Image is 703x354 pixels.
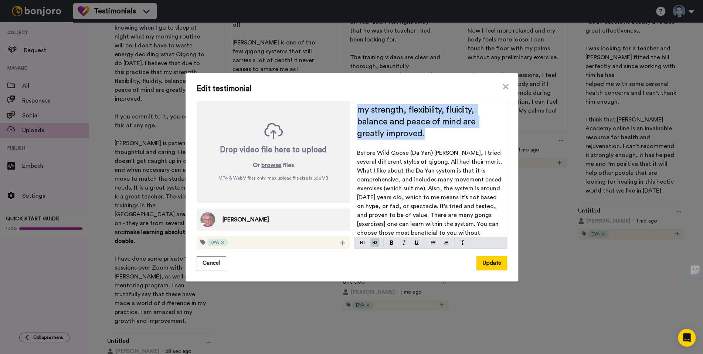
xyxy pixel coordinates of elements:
[403,240,405,245] img: italic-mark.svg
[373,240,377,246] img: heading-two-block.svg
[460,240,465,245] img: clear-format.svg
[360,240,364,246] img: heading-one-block.svg
[678,329,696,347] div: Open Intercom Messenger
[414,240,419,245] img: underline-mark.svg
[197,84,507,93] span: Edit testimonial
[197,256,226,270] button: Cancel
[218,175,328,181] span: MP4 & WebM files only, max upload file size is 500 MB
[476,256,507,270] button: Update
[357,150,504,254] span: Before Wild Goose (Da Yan) [PERSON_NAME], I tried several different styles of qigong. All had the...
[431,240,435,246] img: bulleted-block.svg
[211,240,219,246] span: DYA
[261,161,281,170] button: browse
[253,161,294,170] p: Or files
[357,106,478,138] span: my strength, flexibility, fluidity, balance and peace of mind are greatly improved.
[444,240,448,246] img: numbered-block.svg
[223,215,269,224] span: [PERSON_NAME]
[390,240,393,245] img: bold-mark.svg
[220,145,327,155] div: Drop video file here to upload
[200,212,215,227] img: eaad7b9b-29a8-4844-86be-67e41dfe129b.png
